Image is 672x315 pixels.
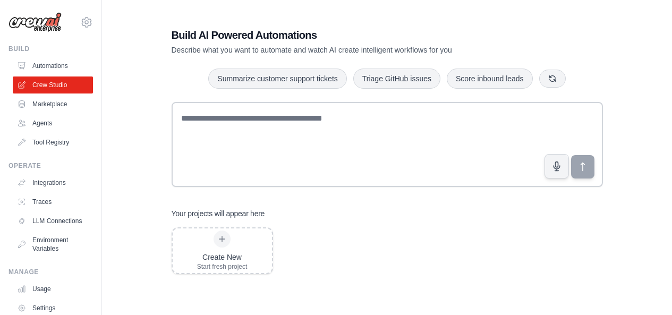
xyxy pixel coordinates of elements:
a: Integrations [13,174,93,191]
div: Manage [8,268,93,276]
div: Create New [197,252,248,262]
h1: Build AI Powered Automations [172,28,529,42]
a: Crew Studio [13,76,93,93]
p: Describe what you want to automate and watch AI create intelligent workflows for you [172,45,529,55]
h3: Your projects will appear here [172,208,265,219]
a: Automations [13,57,93,74]
a: Marketplace [13,96,93,113]
div: Build [8,45,93,53]
a: Traces [13,193,93,210]
button: Get new suggestions [539,70,566,88]
a: Tool Registry [13,134,93,151]
a: Usage [13,280,93,297]
button: Triage GitHub issues [353,69,440,89]
a: Environment Variables [13,232,93,257]
a: LLM Connections [13,212,93,229]
button: Click to speak your automation idea [545,154,569,178]
button: Summarize customer support tickets [208,69,346,89]
a: Agents [13,115,93,132]
div: Operate [8,161,93,170]
div: Start fresh project [197,262,248,271]
button: Score inbound leads [447,69,533,89]
img: Logo [8,12,62,32]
